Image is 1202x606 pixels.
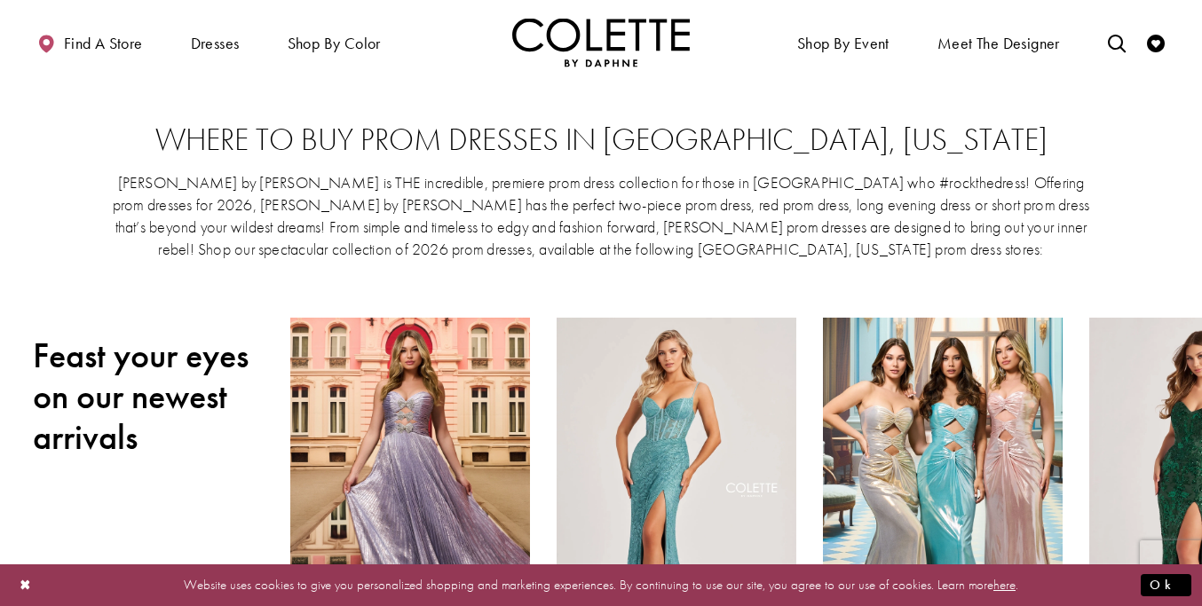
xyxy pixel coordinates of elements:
p: [PERSON_NAME] by [PERSON_NAME] is THE incredible, premiere prom dress collection for those in [GE... [111,171,1091,260]
button: Submit Dialog [1141,574,1191,596]
span: Shop by color [288,35,381,52]
a: Toggle search [1103,18,1130,67]
span: Find a store [64,35,143,52]
a: Check Wishlist [1143,18,1169,67]
span: Shop by color [283,18,385,67]
h2: Where to buy prom dresses in [GEOGRAPHIC_DATA], [US_STATE] [68,122,1134,158]
img: Colette by Daphne [512,18,690,67]
span: Dresses [186,18,244,67]
span: Meet the designer [937,35,1060,52]
a: Meet the designer [933,18,1064,67]
a: Visit Home Page [512,18,690,67]
a: Find a store [33,18,146,67]
span: Shop By Event [797,35,890,52]
span: Shop By Event [793,18,894,67]
p: Website uses cookies to give you personalized shopping and marketing experiences. By continuing t... [128,573,1074,597]
h2: Feast your eyes on our newest arrivals [33,335,264,458]
button: Close Dialog [11,570,41,601]
a: here [993,576,1016,594]
span: Dresses [191,35,240,52]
